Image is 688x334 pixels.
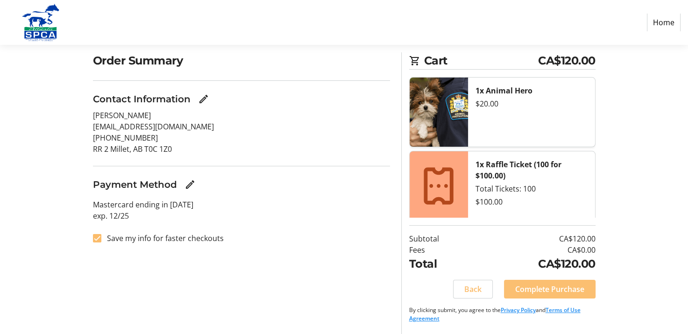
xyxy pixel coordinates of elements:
div: $100.00 [475,196,588,207]
p: [EMAIL_ADDRESS][DOMAIN_NAME] [93,121,390,132]
span: Cart [424,52,539,69]
p: [PHONE_NUMBER] [93,132,390,143]
td: Subtotal [409,233,473,244]
strong: 1x Animal Hero [475,85,532,96]
td: CA$120.00 [473,256,595,272]
p: Mastercard ending in [DATE] exp. 12/25 [93,199,390,221]
span: CA$120.00 [538,52,596,69]
p: By clicking submit, you agree to the and [409,306,596,323]
a: Privacy Policy [501,306,536,314]
p: RR 2 Millet, AB T0C 1Z0 [93,143,390,155]
div: Total Tickets: 100 [475,183,588,194]
h3: Contact Information [93,92,191,106]
img: Alberta SPCA's Logo [7,4,74,41]
a: Home [647,14,681,31]
td: Total [409,256,473,272]
h3: Payment Method [93,178,177,192]
h2: Order Summary [93,52,390,69]
label: Save my info for faster checkouts [101,233,224,244]
button: Edit Contact Information [194,90,213,108]
button: Complete Purchase [504,280,596,298]
button: Back [453,280,493,298]
div: $20.00 [475,98,588,109]
td: CA$0.00 [473,244,595,256]
p: [PERSON_NAME] [93,110,390,121]
a: Terms of Use Agreement [409,306,581,322]
img: Animal Hero [410,78,468,147]
span: Back [464,284,482,295]
td: CA$120.00 [473,233,595,244]
button: Edit Payment Method [181,175,199,194]
span: Complete Purchase [515,284,584,295]
td: Fees [409,244,473,256]
strong: 1x Raffle Ticket (100 for $100.00) [475,159,561,181]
